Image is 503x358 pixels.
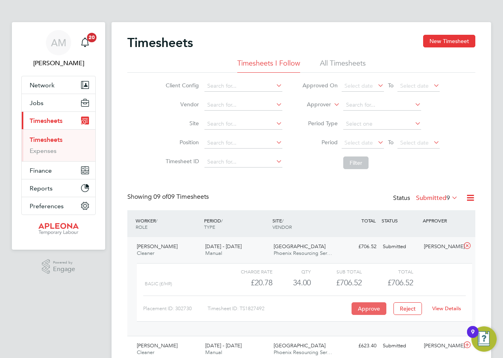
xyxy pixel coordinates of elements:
[274,243,325,250] span: [GEOGRAPHIC_DATA]
[163,158,199,165] label: Timesheet ID
[30,99,43,107] span: Jobs
[221,276,272,289] div: £20.78
[400,82,429,89] span: Select date
[386,80,396,90] span: To
[393,193,460,204] div: Status
[205,243,242,250] span: [DATE] - [DATE]
[221,267,272,276] div: Charge rate
[127,193,210,201] div: Showing
[471,332,475,342] div: 9
[380,339,421,352] div: Submitted
[163,139,199,146] label: Position
[30,167,52,174] span: Finance
[163,120,199,127] label: Site
[205,250,222,256] span: Manual
[386,137,396,147] span: To
[22,162,95,179] button: Finance
[274,342,325,349] span: [GEOGRAPHIC_DATA]
[295,101,331,109] label: Approver
[22,76,95,94] button: Network
[274,250,332,256] span: Phoenix Resourcing Ser…
[42,259,76,274] a: Powered byEngage
[423,35,475,47] button: New Timesheet
[53,266,75,273] span: Engage
[153,193,209,201] span: 09 Timesheets
[145,281,172,286] span: Basic (£/HR)
[53,259,75,266] span: Powered by
[204,81,282,92] input: Search for...
[30,202,64,210] span: Preferences
[421,339,462,352] div: [PERSON_NAME]
[393,302,422,315] button: Reject
[421,240,462,253] div: [PERSON_NAME]
[282,217,284,224] span: /
[302,82,338,89] label: Approved On
[204,156,282,168] input: Search for...
[208,302,350,315] div: Timesheet ID: TS1827492
[272,276,311,289] div: 34.00
[362,267,413,276] div: Total
[204,224,215,230] span: TYPE
[446,194,450,202] span: 9
[22,179,95,197] button: Reports
[21,58,96,68] span: Adrian Mic
[77,30,93,55] a: 20
[311,267,362,276] div: Sub Total
[204,100,282,111] input: Search for...
[134,213,202,234] div: WORKER
[30,117,62,124] span: Timesheets
[204,138,282,149] input: Search for...
[343,119,421,130] input: Select one
[270,213,339,234] div: SITE
[302,139,338,146] label: Period
[471,326,497,352] button: Open Resource Center, 9 new notifications
[22,94,95,111] button: Jobs
[12,22,105,250] nav: Main navigation
[380,213,421,228] div: STATUS
[338,339,380,352] div: £623.40
[205,349,222,356] span: Manual
[137,342,178,349] span: [PERSON_NAME]
[127,35,193,51] h2: Timesheets
[320,58,366,73] li: All Timesheets
[237,58,300,73] li: Timesheets I Follow
[22,197,95,215] button: Preferences
[87,33,96,42] span: 20
[344,139,373,146] span: Select date
[311,276,362,289] div: £706.52
[221,217,223,224] span: /
[137,243,178,250] span: [PERSON_NAME]
[163,101,199,108] label: Vendor
[30,81,55,89] span: Network
[361,217,376,224] span: TOTAL
[380,240,421,253] div: Submitted
[30,185,53,192] span: Reports
[352,302,386,315] button: Approve
[30,147,57,155] a: Expenses
[416,194,458,202] label: Submitted
[302,120,338,127] label: Period Type
[272,224,292,230] span: VENDOR
[343,156,369,169] button: Filter
[205,342,242,349] span: [DATE] - [DATE]
[22,129,95,161] div: Timesheets
[153,193,168,201] span: 09 of
[344,82,373,89] span: Select date
[137,349,154,356] span: Cleaner
[202,213,270,234] div: PERIOD
[136,224,147,230] span: ROLE
[30,136,62,143] a: Timesheets
[51,38,66,48] span: AM
[400,139,429,146] span: Select date
[432,305,461,312] a: View Details
[272,267,311,276] div: QTY
[204,119,282,130] input: Search for...
[156,217,157,224] span: /
[21,223,96,236] a: Go to home page
[338,240,380,253] div: £706.52
[137,250,154,256] span: Cleaner
[143,302,208,315] div: Placement ID: 302730
[38,223,79,236] img: apleona-logo-retina.png
[388,278,413,287] span: £706.52
[421,213,462,228] div: APPROVER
